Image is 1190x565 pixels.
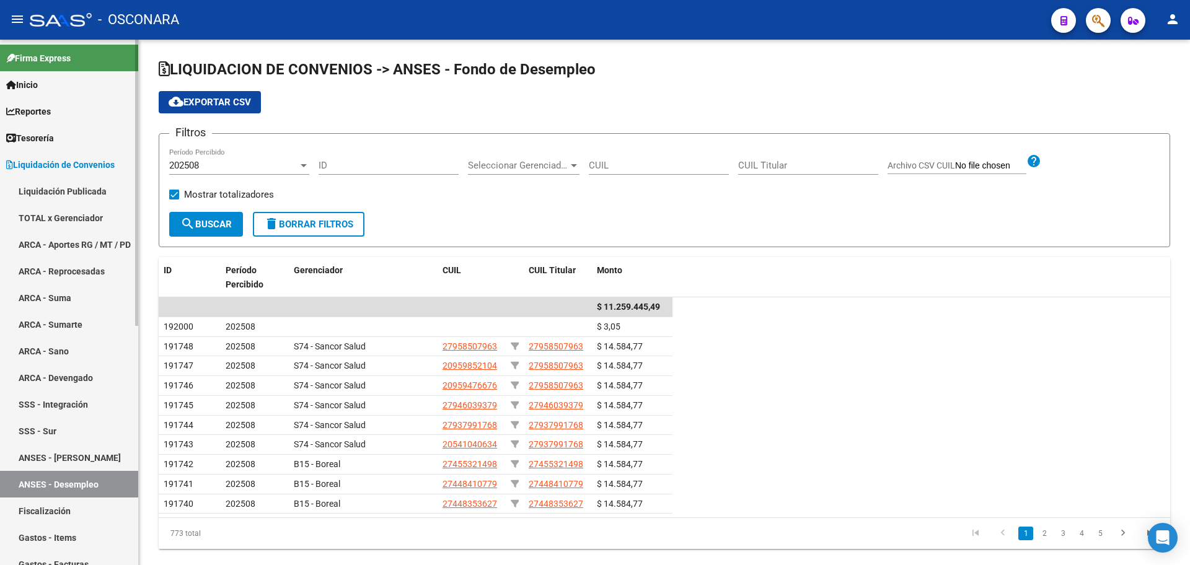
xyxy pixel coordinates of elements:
[226,479,255,489] span: 202508
[169,97,251,108] span: Exportar CSV
[294,479,340,489] span: B15 - Boreal
[164,439,193,449] span: 191743
[597,499,643,509] span: $ 14.584,77
[180,219,232,230] span: Buscar
[226,499,255,509] span: 202508
[294,420,366,430] span: S74 - Sancor Salud
[468,160,568,171] span: Seleccionar Gerenciador
[443,439,497,449] span: 20541040634
[1139,527,1162,540] a: go to last page
[443,380,497,390] span: 20959476676
[443,265,461,275] span: CUIL
[226,265,263,289] span: Período Percibido
[184,187,274,202] span: Mostrar totalizadores
[1091,523,1109,544] li: page 5
[438,257,506,298] datatable-header-cell: CUIL
[159,61,596,78] span: LIQUIDACION DE CONVENIOS -> ANSES - Fondo de Desempleo
[1018,527,1033,540] a: 1
[169,160,199,171] span: 202508
[169,212,243,237] button: Buscar
[180,216,195,231] mat-icon: search
[164,380,193,390] span: 191746
[964,527,987,540] a: go to first page
[6,51,71,65] span: Firma Express
[597,420,643,430] span: $ 14.584,77
[443,499,497,509] span: 27448353627
[169,94,183,109] mat-icon: cloud_download
[221,257,289,298] datatable-header-cell: Período Percibido
[443,341,497,351] span: 27958507963
[294,361,366,370] span: S74 - Sancor Salud
[529,265,576,275] span: CUIL Titular
[597,459,643,469] span: $ 14.584,77
[226,361,255,370] span: 202508
[294,341,366,351] span: S74 - Sancor Salud
[597,302,660,312] span: $ 11.259.445,49
[164,361,193,370] span: 191747
[226,439,255,449] span: 202508
[289,257,438,298] datatable-header-cell: Gerenciador
[164,420,193,430] span: 191744
[888,160,955,170] span: Archivo CSV CUIL
[597,265,622,275] span: Monto
[443,400,497,410] span: 27946039379
[597,341,643,351] span: $ 14.584,77
[443,420,497,430] span: 27937991768
[529,400,583,410] span: 27946039379
[294,265,343,275] span: Gerenciador
[524,257,592,298] datatable-header-cell: CUIL Titular
[597,439,643,449] span: $ 14.584,77
[294,459,340,469] span: B15 - Boreal
[264,216,279,231] mat-icon: delete
[164,400,193,410] span: 191745
[529,459,583,469] span: 27455321498
[991,527,1015,540] a: go to previous page
[226,459,255,469] span: 202508
[169,124,212,141] h3: Filtros
[1037,527,1052,540] a: 2
[1026,154,1041,169] mat-icon: help
[98,6,179,33] span: - OSCONARA
[597,380,643,390] span: $ 14.584,77
[6,158,115,172] span: Liquidación de Convenios
[164,265,172,275] span: ID
[1016,523,1035,544] li: page 1
[6,78,38,92] span: Inicio
[159,257,221,298] datatable-header-cell: ID
[443,479,497,489] span: 27448410779
[226,341,255,351] span: 202508
[226,420,255,430] span: 202508
[6,131,54,145] span: Tesorería
[1072,523,1091,544] li: page 4
[164,341,193,351] span: 191748
[1054,523,1072,544] li: page 3
[294,499,340,509] span: B15 - Boreal
[226,380,255,390] span: 202508
[1056,527,1070,540] a: 3
[955,160,1026,172] input: Archivo CSV CUIL
[164,322,193,331] span: 192000
[253,212,364,237] button: Borrar Filtros
[1111,527,1135,540] a: go to next page
[6,105,51,118] span: Reportes
[529,499,583,509] span: 27448353627
[294,380,366,390] span: S74 - Sancor Salud
[226,322,255,331] span: 202508
[529,420,583,430] span: 27937991768
[164,479,193,489] span: 191741
[226,400,255,410] span: 202508
[597,361,643,370] span: $ 14.584,77
[159,91,261,113] button: Exportar CSV
[164,459,193,469] span: 191742
[443,459,497,469] span: 27455321498
[529,439,583,449] span: 27937991768
[529,341,583,351] span: 27958507963
[294,439,366,449] span: S74 - Sancor Salud
[164,499,193,509] span: 191740
[529,380,583,390] span: 27958507963
[1165,12,1180,27] mat-icon: person
[264,219,353,230] span: Borrar Filtros
[597,479,643,489] span: $ 14.584,77
[1093,527,1108,540] a: 5
[597,400,643,410] span: $ 14.584,77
